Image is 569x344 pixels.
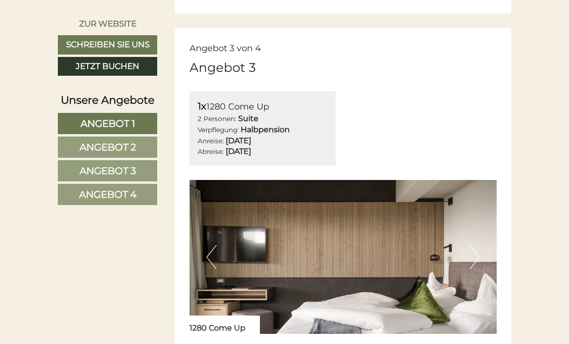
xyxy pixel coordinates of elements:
[190,180,497,334] img: image
[238,114,258,123] b: Suite
[58,14,157,33] a: Zur Website
[198,100,206,112] b: 1x
[190,43,261,54] span: Angebot 3 von 4
[226,147,251,156] b: [DATE]
[226,136,251,145] b: [DATE]
[470,245,480,269] button: Next
[58,57,157,76] a: Jetzt buchen
[198,126,239,134] small: Verpflegung:
[198,99,328,113] div: 1280 Come Up
[79,189,136,200] span: Angebot 4
[81,118,135,129] span: Angebot 1
[198,115,236,123] small: 2 Personen:
[80,165,136,177] span: Angebot 3
[206,245,217,269] button: Previous
[241,125,290,134] b: Halbpension
[190,316,260,334] div: 1280 Come Up
[58,35,157,55] a: Schreiben Sie uns
[58,93,157,108] div: Unsere Angebote
[80,141,136,153] span: Angebot 2
[198,148,224,155] small: Abreise:
[190,59,256,77] div: Angebot 3
[198,137,224,145] small: Anreise:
